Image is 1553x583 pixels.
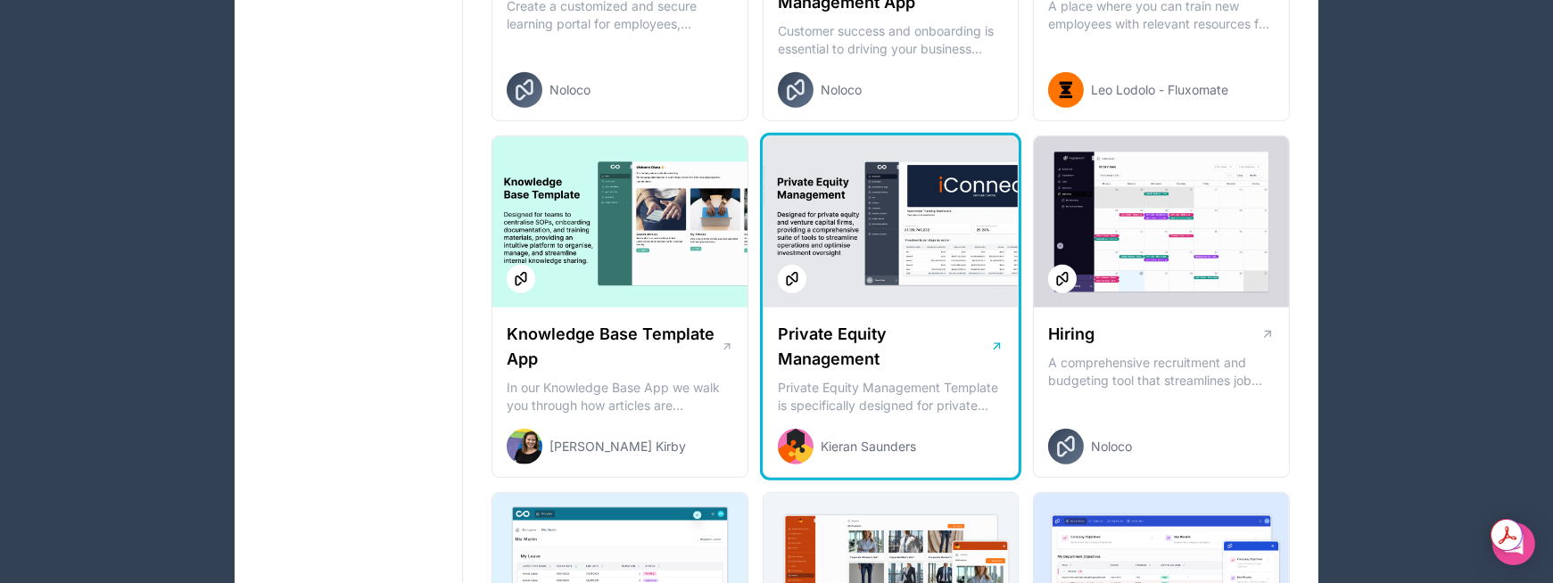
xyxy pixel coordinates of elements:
h1: Knowledge Base Template App [507,322,721,372]
span: Leo Lodolo - Fluxomate [1091,81,1228,99]
p: Customer success and onboarding is essential to driving your business forward and ensuring retent... [778,22,1004,58]
span: Noloco [549,81,591,99]
span: Noloco [821,81,862,99]
h1: Private Equity Management [778,322,990,372]
h1: Hiring [1048,322,1095,347]
p: A comprehensive recruitment and budgeting tool that streamlines job creation, applicant tracking,... [1048,354,1275,390]
span: Kieran Saunders [821,438,916,456]
p: In our Knowledge Base App we walk you through how articles are submitted, approved, and managed, ... [507,379,733,415]
p: Private Equity Management Template is specifically designed for private equity and venture capita... [778,379,1004,415]
span: [PERSON_NAME] Kirby [549,438,686,456]
span: Noloco [1091,438,1132,456]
